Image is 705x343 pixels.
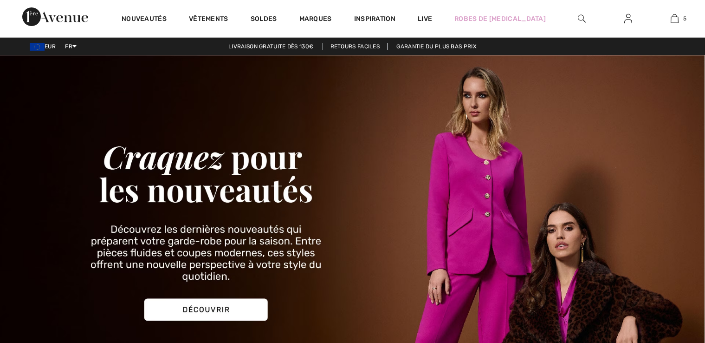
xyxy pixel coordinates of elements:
[671,13,679,24] img: Mon panier
[683,14,686,23] span: 5
[624,13,632,24] img: Mes infos
[578,13,586,24] img: recherche
[652,13,697,24] a: 5
[617,13,640,25] a: Se connecter
[122,15,167,25] a: Nouveautés
[221,43,321,50] a: Livraison gratuite dès 130€
[189,15,228,25] a: Vêtements
[418,14,432,24] a: Live
[323,43,388,50] a: Retours faciles
[251,15,277,25] a: Soldes
[22,7,88,26] img: 1ère Avenue
[299,15,332,25] a: Marques
[389,43,484,50] a: Garantie du plus bas prix
[30,43,45,51] img: Euro
[354,15,395,25] span: Inspiration
[30,43,59,50] span: EUR
[65,43,77,50] span: FR
[454,14,546,24] a: Robes de [MEDICAL_DATA]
